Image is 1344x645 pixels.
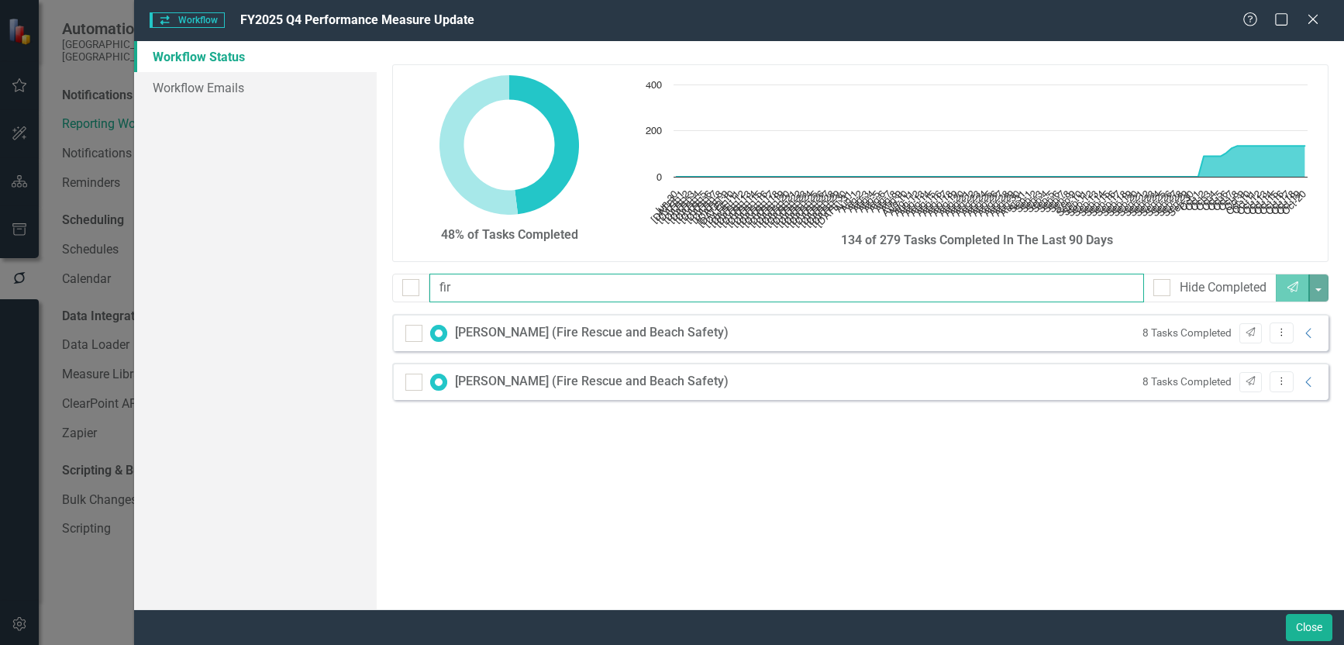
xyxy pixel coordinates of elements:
text: 0 [656,173,662,183]
button: Close [1286,614,1332,641]
input: Filter Workflow Updaters... [429,274,1145,302]
a: Workflow Emails [134,72,376,103]
small: 8 Tasks Completed [1142,374,1232,389]
span: FY2025 Q4 Performance Measure Update [240,12,474,27]
span: Workflow [150,12,224,28]
div: Chart. Highcharts interactive chart. [638,77,1316,232]
text: Oct-20 [1280,189,1308,217]
text: [DATE]-31 [814,189,854,229]
small: 8 Tasks Completed [1142,326,1232,340]
div: Workflow Status [392,64,1328,412]
div: [PERSON_NAME] (Fire Rescue and Beach Safety) [455,373,729,391]
svg: Interactive chart [638,77,1315,232]
text: 400 [646,81,662,91]
a: Workflow Status [134,41,376,72]
strong: 134 of 279 Tasks Completed In The Last 90 Days [841,233,1113,247]
div: [PERSON_NAME] (Fire Rescue and Beach Safety) [455,324,729,342]
strong: 48% of Tasks Completed [441,227,578,242]
div: Hide Completed [1180,279,1266,297]
text: 200 [646,126,662,136]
